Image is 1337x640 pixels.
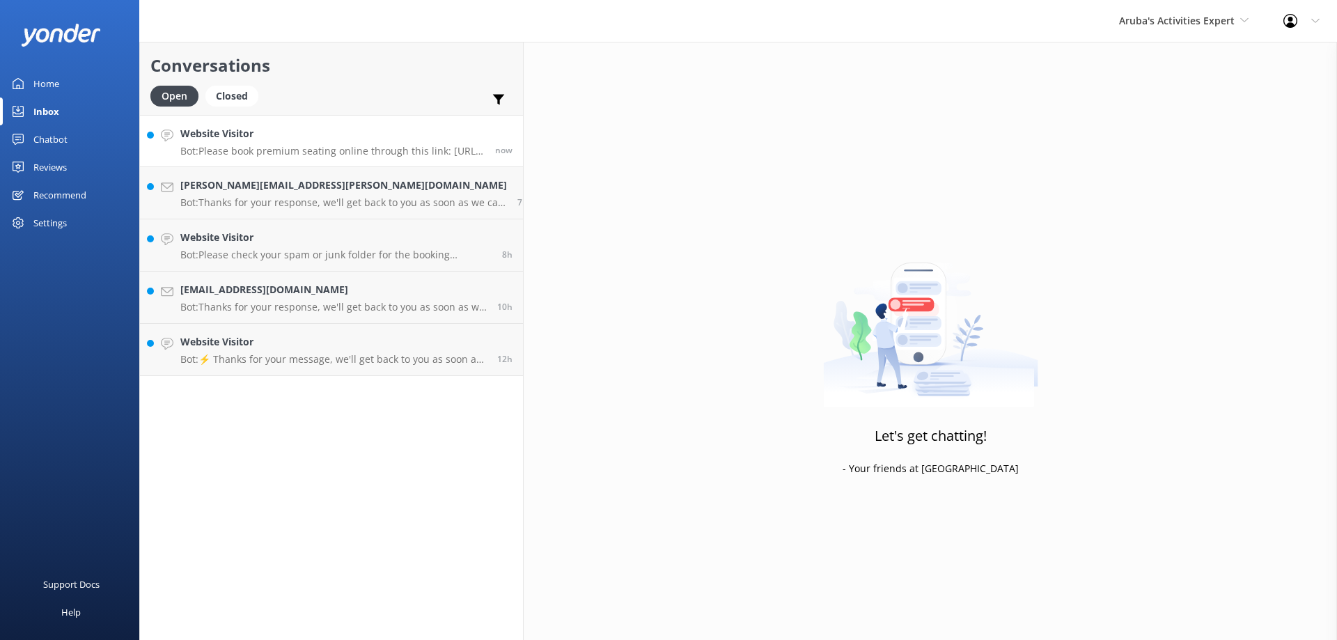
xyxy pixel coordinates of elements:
[843,461,1019,476] p: - Your friends at [GEOGRAPHIC_DATA]
[517,196,530,208] span: Sep 02 2025 07:56am (UTC -04:00) America/Caracas
[180,230,492,245] h4: Website Visitor
[502,249,513,260] span: Sep 01 2025 11:22pm (UTC -04:00) America/Caracas
[43,570,100,598] div: Support Docs
[180,249,492,261] p: Bot: Please check your spam or junk folder for the booking confirmation. If you still can't find ...
[140,167,523,219] a: [PERSON_NAME][EMAIL_ADDRESS][PERSON_NAME][DOMAIN_NAME]Bot:Thanks for your response, we'll get bac...
[33,153,67,181] div: Reviews
[33,97,59,125] div: Inbox
[140,324,523,376] a: Website VisitorBot:⚡ Thanks for your message, we'll get back to you as soon as we can.12h
[180,353,487,366] p: Bot: ⚡ Thanks for your message, we'll get back to you as soon as we can.
[497,301,513,313] span: Sep 01 2025 09:52pm (UTC -04:00) America/Caracas
[140,272,523,324] a: [EMAIL_ADDRESS][DOMAIN_NAME]Bot:Thanks for your response, we'll get back to you as soon as we can...
[205,88,265,103] a: Closed
[180,178,507,193] h4: [PERSON_NAME][EMAIL_ADDRESS][PERSON_NAME][DOMAIN_NAME]
[180,282,487,297] h4: [EMAIL_ADDRESS][DOMAIN_NAME]
[61,598,81,626] div: Help
[140,115,523,167] a: Website VisitorBot:Please book premium seating online through this link: [URL][DOMAIN_NAME]now
[150,52,513,79] h2: Conversations
[21,24,101,47] img: yonder-white-logo.png
[180,196,507,209] p: Bot: Thanks for your response, we'll get back to you as soon as we can during opening hours.
[1119,14,1235,27] span: Aruba's Activities Expert
[205,86,258,107] div: Closed
[150,88,205,103] a: Open
[140,219,523,272] a: Website VisitorBot:Please check your spam or junk folder for the booking confirmation. If you sti...
[497,353,513,365] span: Sep 01 2025 07:20pm (UTC -04:00) America/Caracas
[33,70,59,97] div: Home
[180,334,487,350] h4: Website Visitor
[180,145,485,157] p: Bot: Please book premium seating online through this link: [URL][DOMAIN_NAME]
[875,425,987,447] h3: Let's get chatting!
[823,233,1038,407] img: artwork of a man stealing a conversation from at giant smartphone
[495,144,513,156] span: Sep 02 2025 08:03am (UTC -04:00) America/Caracas
[33,125,68,153] div: Chatbot
[180,126,485,141] h4: Website Visitor
[180,301,487,313] p: Bot: Thanks for your response, we'll get back to you as soon as we can during opening hours.
[33,209,67,237] div: Settings
[150,86,198,107] div: Open
[33,181,86,209] div: Recommend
